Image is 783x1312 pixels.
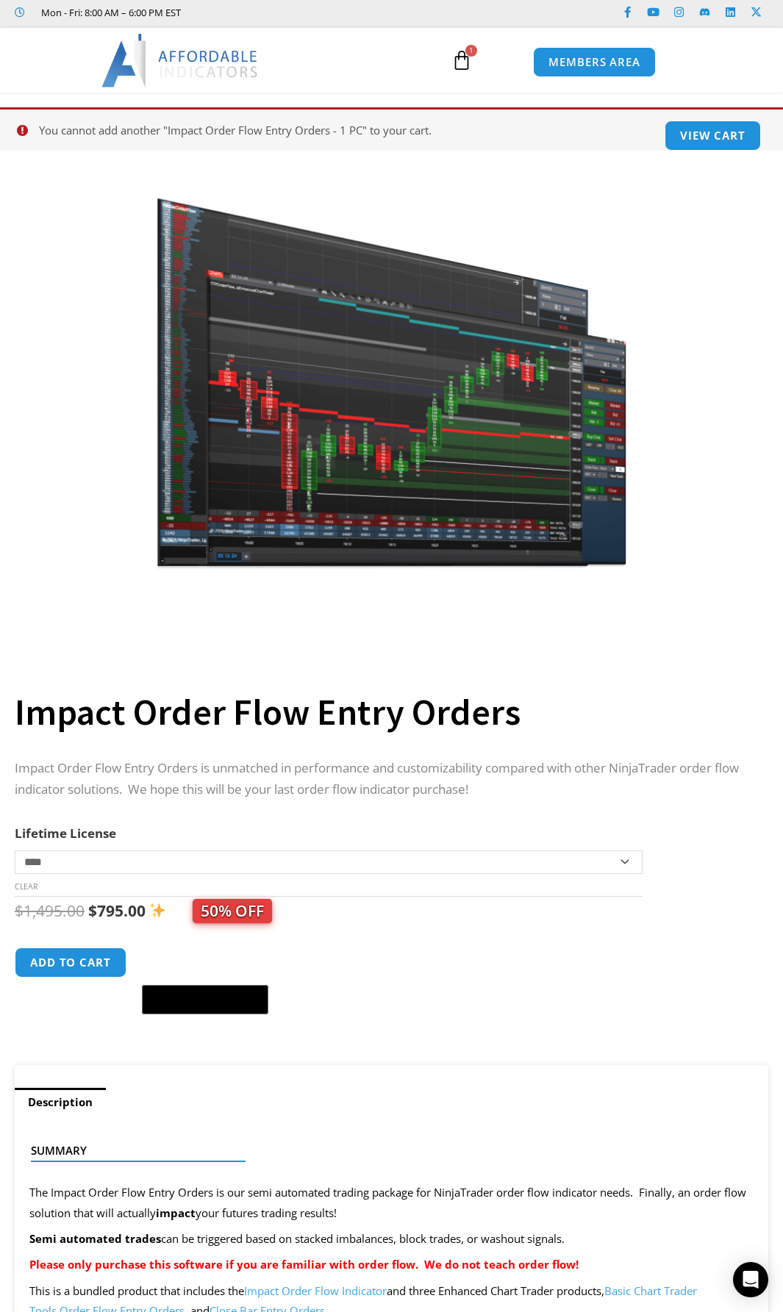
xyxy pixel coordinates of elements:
label: Lifetime License [15,825,116,842]
strong: impact [156,1205,196,1220]
a: View cart [665,121,761,151]
img: ✨ [150,903,165,918]
a: Impact Order Flow Indicator [244,1283,387,1298]
div: Open Intercom Messenger [733,1262,768,1297]
strong: Please only purchase this software if you are familiar with order flow. We do not teach order flow! [29,1257,579,1272]
p: Impact Order Flow Entry Orders is unmatched in performance and customizability compared with othe... [15,758,754,800]
h4: Summary [31,1144,740,1157]
a: Clear options [15,881,37,892]
p: can be triggered based on stacked imbalances, block trades, or washout signals. [29,1229,754,1250]
span: $ [88,900,97,921]
li: You cannot add another "Impact Order Flow Entry Orders - 1 PC" to your cart. [39,121,762,141]
span: MEMBERS AREA [548,57,640,68]
bdi: 1,495.00 [15,900,85,921]
a: MEMBERS AREA [533,47,656,77]
span: 1 [465,45,477,57]
button: Add to cart [15,947,126,978]
button: Buy with GPay [142,985,268,1014]
span: Mon - Fri: 8:00 AM – 6:00 PM EST [37,4,181,21]
strong: Semi automated trades [29,1231,161,1246]
span: 50% OFF [193,899,272,923]
a: 1 [429,39,494,82]
span: $ [15,900,24,921]
p: The Impact Order Flow Entry Orders is our semi automated trading package for NinjaTrader order fl... [29,1183,754,1224]
iframe: Secure express checkout frame [139,945,271,981]
a: Description [15,1088,106,1116]
img: LogoAI | Affordable Indicators – NinjaTrader [101,34,260,87]
iframe: PayPal Message 1 [15,1023,754,1036]
h1: Impact Order Flow Entry Orders [15,687,754,738]
iframe: Customer reviews powered by Trustpilot [192,5,412,20]
bdi: 795.00 [88,900,146,921]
